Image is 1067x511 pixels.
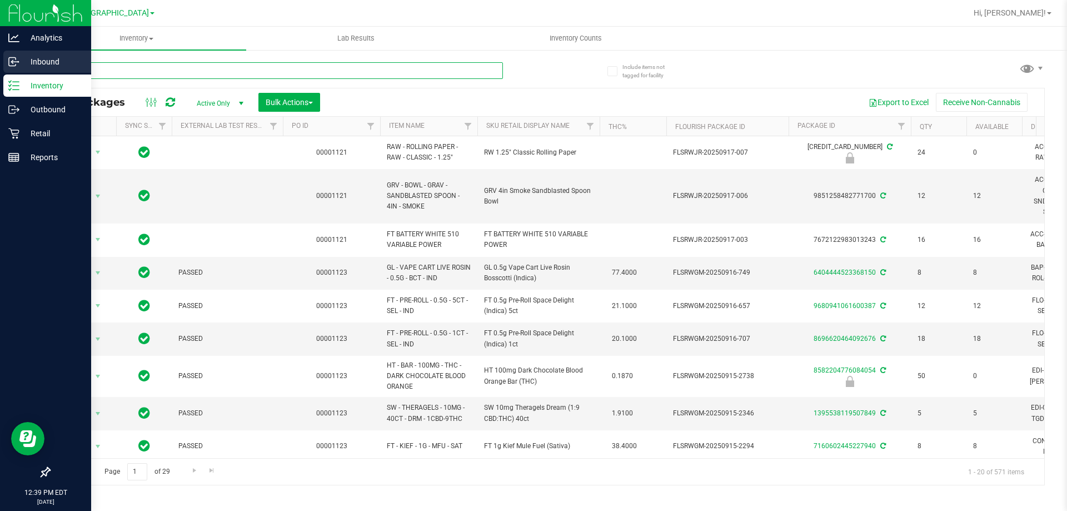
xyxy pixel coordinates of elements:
span: Inventory [27,33,246,43]
span: FLSRWJR-20250917-007 [673,147,782,158]
span: select [91,369,105,384]
span: In Sync [138,188,150,204]
span: 38.4000 [606,438,642,454]
a: Filter [265,117,283,136]
span: PASSED [178,408,276,419]
a: Inventory [27,27,246,50]
span: 12 [918,301,960,311]
span: 0 [973,371,1015,381]
p: Inventory [19,79,86,92]
a: Sync Status [125,122,168,130]
span: SW 10mg Theragels Dream (1:9 CBD:THC) 40ct [484,403,593,424]
a: Filter [459,117,477,136]
span: 12 [973,301,1015,311]
span: 16 [918,235,960,245]
a: Filter [153,117,172,136]
button: Receive Non-Cannabis [936,93,1028,112]
span: FLSRWGM-20250916-749 [673,267,782,278]
span: 5 [973,408,1015,419]
span: 12 [973,191,1015,201]
a: 00001123 [316,442,347,450]
a: External Lab Test Result [181,122,268,130]
a: 00001123 [316,302,347,310]
inline-svg: Retail [8,128,19,139]
a: 00001121 [316,236,347,244]
span: RAW - ROLLING PAPER - RAW - CLASSIC - 1.25" [387,142,471,163]
inline-svg: Inbound [8,56,19,67]
span: Inventory Counts [535,33,617,43]
span: FLSRWGM-20250915-2346 [673,408,782,419]
div: [CREDIT_CARD_NUMBER] [787,142,913,163]
div: Launch Hold [787,376,913,387]
span: 18 [973,334,1015,344]
span: In Sync [138,145,150,160]
a: Filter [581,117,600,136]
span: HT - BAR - 100MG - THC - DARK CHOCOLATE BLOOD ORANGE [387,360,471,393]
span: FT - PRE-ROLL - 0.5G - 1CT - SEL - IND [387,328,471,349]
a: Flourish Package ID [675,123,745,131]
span: 12 [918,191,960,201]
span: Sync from Compliance System [879,236,886,244]
span: 8 [973,267,1015,278]
a: THC% [609,123,627,131]
p: Retail [19,127,86,140]
span: In Sync [138,405,150,421]
span: 8 [918,267,960,278]
span: FT - KIEF - 1G - MFU - SAT [387,441,471,452]
p: Outbound [19,103,86,116]
input: 1 [127,463,147,480]
a: 9680941061600387 [814,302,876,310]
span: Sync from Compliance System [879,302,886,310]
span: select [91,298,105,314]
span: Sync from Compliance System [879,192,886,200]
span: Sync from Compliance System [885,143,893,151]
span: In Sync [138,232,150,247]
div: Newly Received [787,152,913,163]
span: HT 100mg Dark Chocolate Blood Orange Bar (THC) [484,365,593,386]
span: 16 [973,235,1015,245]
span: Page of 29 [95,463,179,480]
span: 20.1000 [606,331,642,347]
p: [DATE] [5,498,86,506]
span: FLSRWJR-20250917-003 [673,235,782,245]
a: Available [975,123,1009,131]
span: 18 [918,334,960,344]
span: 77.4000 [606,265,642,281]
span: 0 [973,147,1015,158]
iframe: Resource center [11,422,44,455]
span: PASSED [178,301,276,311]
button: Export to Excel [861,93,936,112]
input: Search Package ID, Item Name, SKU, Lot or Part Number... [49,62,503,79]
span: select [91,265,105,281]
span: select [91,232,105,247]
span: select [91,331,105,347]
span: PASSED [178,371,276,381]
p: Inbound [19,55,86,68]
span: In Sync [138,298,150,314]
span: In Sync [138,438,150,454]
a: Package ID [797,122,835,130]
a: Qty [920,123,932,131]
a: Filter [893,117,911,136]
span: All Packages [58,96,136,108]
span: FLSRWGM-20250916-707 [673,334,782,344]
span: Lab Results [322,33,390,43]
span: Include items not tagged for facility [622,63,678,80]
inline-svg: Reports [8,152,19,163]
span: SW - THERAGELS - 10MG - 40CT - DRM - 1CBD-9THC [387,403,471,424]
span: Sync from Compliance System [879,269,886,276]
inline-svg: Analytics [8,32,19,43]
p: Analytics [19,31,86,44]
a: 8696620464092676 [814,335,876,343]
span: Sync from Compliance System [879,409,886,417]
span: RW 1.25" Classic Rolling Paper [484,147,593,158]
span: [GEOGRAPHIC_DATA] [73,8,149,18]
a: 1395538119507849 [814,409,876,417]
button: Bulk Actions [258,93,320,112]
span: In Sync [138,368,150,384]
span: In Sync [138,331,150,346]
p: Reports [19,151,86,164]
div: 9851258482771700 [787,191,913,201]
span: Sync from Compliance System [879,366,886,374]
span: GL - VAPE CART LIVE ROSIN - 0.5G - BCT - IND [387,262,471,284]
